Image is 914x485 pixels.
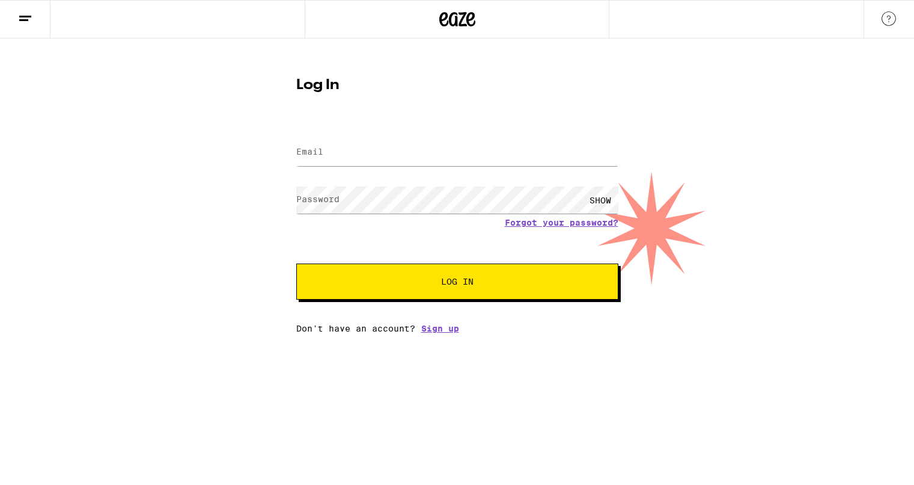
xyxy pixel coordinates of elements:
[441,277,474,286] span: Log In
[296,194,340,204] label: Password
[505,218,618,227] a: Forgot your password?
[296,264,618,300] button: Log In
[296,78,618,93] h1: Log In
[582,187,618,214] div: SHOW
[296,139,618,166] input: Email
[296,147,323,156] label: Email
[421,324,459,333] a: Sign up
[296,324,618,333] div: Don't have an account?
